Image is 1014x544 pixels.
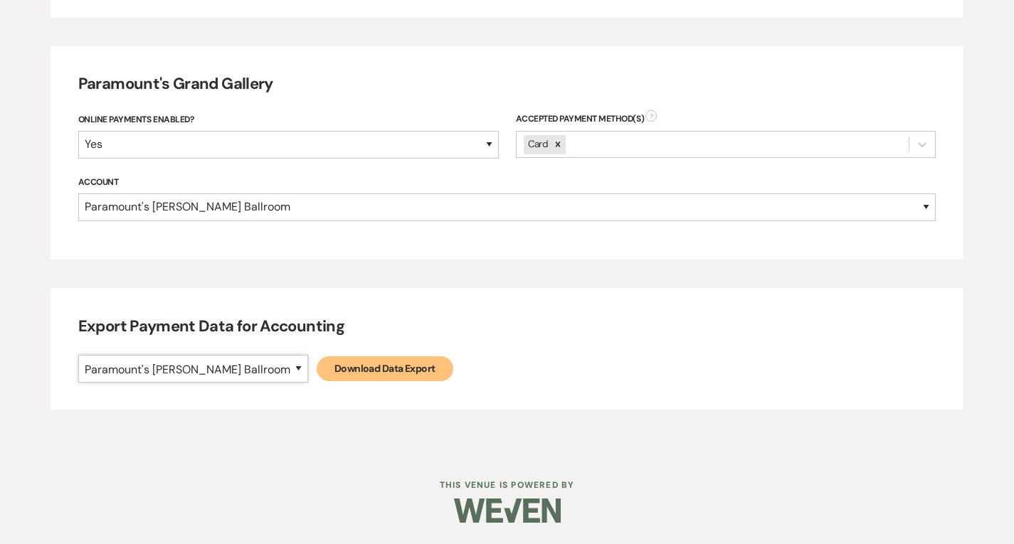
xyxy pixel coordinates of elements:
div: Card [524,135,550,154]
span: ? [645,110,657,122]
h4: Export Payment Data for Accounting [78,316,936,338]
h4: Paramount's Grand Gallery [78,73,936,95]
a: Download Data Export [317,356,453,381]
label: Account [78,175,936,191]
div: Accepted Payment Method(s) [516,112,936,125]
label: Online Payments Enabled? [78,112,499,128]
img: Weven Logo [454,486,561,535]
